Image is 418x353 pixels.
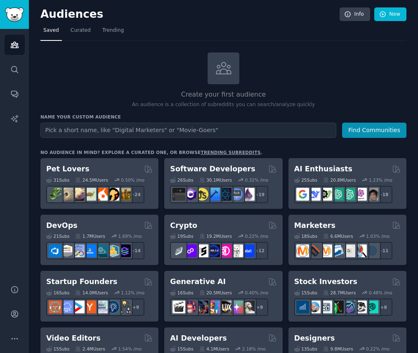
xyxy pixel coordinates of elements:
[72,244,85,257] img: Docker_DevOps
[199,233,232,239] div: 19.2M Users
[72,301,85,313] img: startup
[294,333,335,344] h2: Designers
[323,177,356,183] div: 20.8M Users
[60,188,73,201] img: ballpython
[172,301,185,313] img: aivideo
[219,244,231,257] img: defiblockchain
[251,186,268,203] div: + 19
[49,188,61,201] img: herpetology
[366,346,390,352] div: 0.22 % /mo
[83,244,96,257] img: DevOpsLinks
[354,301,367,313] img: swingtrading
[49,244,61,257] img: azuredevops
[196,188,208,201] img: learnjavascript
[95,188,108,201] img: cockatiel
[46,177,69,183] div: 31 Sub s
[323,233,353,239] div: 6.6M Users
[251,299,268,316] div: + 9
[121,290,144,296] div: 1.12 % /mo
[60,301,73,313] img: SaaS
[118,346,142,352] div: 1.54 % /mo
[374,7,406,21] a: New
[251,242,268,259] div: + 12
[331,188,344,201] img: chatgpt_promptDesign
[294,220,335,231] h2: Marketers
[99,24,127,41] a: Trending
[319,188,332,201] img: AItoolsCatalog
[118,244,131,257] img: PlatformEngineers
[230,301,243,313] img: starryai
[323,290,356,296] div: 28.7M Users
[75,177,108,183] div: 24.5M Users
[40,123,336,138] input: Pick a short name, like "Digital Marketers" or "Movie-Goers"
[342,244,355,257] img: googleads
[40,149,262,155] div: No audience in mind? Explore a curated one, or browse .
[196,244,208,257] img: ethstaker
[46,290,69,296] div: 16 Sub s
[319,244,332,257] img: AskMarketing
[106,188,119,201] img: PetAdvice
[118,188,131,201] img: dogbreed
[40,8,340,21] h2: Audiences
[369,290,392,296] div: 0.48 % /mo
[46,233,69,239] div: 21 Sub s
[184,188,197,201] img: csharp
[294,290,317,296] div: 15 Sub s
[127,242,144,259] div: + 14
[46,333,101,344] h2: Video Editors
[170,290,193,296] div: 16 Sub s
[354,244,367,257] img: MarketingResearch
[296,244,309,257] img: content_marketing
[294,233,317,239] div: 18 Sub s
[242,188,255,201] img: elixir
[196,301,208,313] img: deepdream
[46,346,69,352] div: 15 Sub s
[72,188,85,201] img: leopardgeckos
[294,177,317,183] div: 25 Sub s
[199,177,232,183] div: 30.1M Users
[68,24,94,41] a: Curated
[230,188,243,201] img: AskComputerScience
[294,346,317,352] div: 13 Sub s
[43,27,59,34] span: Saved
[199,346,229,352] div: 4.1M Users
[49,301,61,313] img: EntrepreneurRideAlong
[170,164,255,174] h2: Software Developers
[366,188,378,201] img: ArtificalIntelligence
[95,301,108,313] img: indiehackers
[172,188,185,201] img: software
[46,277,117,287] h2: Startup Founders
[331,301,344,313] img: Trading
[245,233,269,239] div: 0.22 % /mo
[375,186,392,203] div: + 18
[340,7,370,21] a: Info
[242,346,266,352] div: 2.18 % /mo
[219,188,231,201] img: reactnative
[219,301,231,313] img: FluxAI
[170,277,226,287] h2: Generative AI
[118,301,131,313] img: growmybusiness
[207,301,220,313] img: sdforall
[366,301,378,313] img: technicalanalysis
[296,301,309,313] img: dividends
[245,177,269,183] div: 0.32 % /mo
[207,244,220,257] img: web3
[172,244,185,257] img: ethfinance
[40,24,62,41] a: Saved
[127,299,144,316] div: + 9
[170,220,197,231] h2: Crypto
[40,114,406,120] h3: Name your custom audience
[46,220,78,231] h2: DevOps
[294,277,357,287] h2: Stock Investors
[242,301,255,313] img: DreamBooth
[75,346,105,352] div: 2.4M Users
[95,244,108,257] img: platformengineering
[40,101,406,109] p: An audience is a collection of subreddits you can search/analyze quickly
[369,177,392,183] div: 1.23 % /mo
[308,188,321,201] img: DeepSeek
[366,233,390,239] div: 1.03 % /mo
[102,27,124,34] span: Trending
[294,164,352,174] h2: AI Enthusiasts
[308,301,321,313] img: ValueInvesting
[121,177,144,183] div: 0.50 % /mo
